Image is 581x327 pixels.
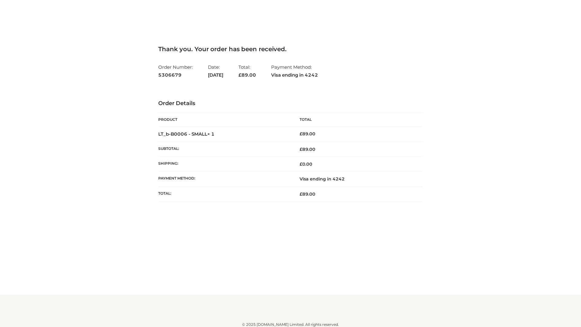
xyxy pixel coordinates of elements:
span: £ [300,147,302,152]
strong: × 1 [207,131,215,137]
strong: 5306679 [158,71,193,79]
bdi: 89.00 [300,131,315,137]
span: 89.00 [238,72,256,78]
li: Date: [208,62,223,80]
span: £ [238,72,241,78]
th: Product [158,113,290,127]
th: Subtotal: [158,142,290,157]
span: £ [300,191,302,197]
th: Total [290,113,423,127]
th: Shipping: [158,157,290,172]
strong: [DATE] [208,71,223,79]
li: Payment Method: [271,62,318,80]
bdi: 0.00 [300,161,312,167]
h3: Order Details [158,100,423,107]
th: Total: [158,187,290,201]
td: Visa ending in 4242 [290,172,423,187]
span: 89.00 [300,191,315,197]
span: 89.00 [300,147,315,152]
li: Order Number: [158,62,193,80]
strong: LT_b-B0006 - SMALL [158,131,215,137]
span: £ [300,161,302,167]
li: Total: [238,62,256,80]
span: £ [300,131,302,137]
h3: Thank you. Your order has been received. [158,45,423,53]
th: Payment method: [158,172,290,187]
strong: Visa ending in 4242 [271,71,318,79]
